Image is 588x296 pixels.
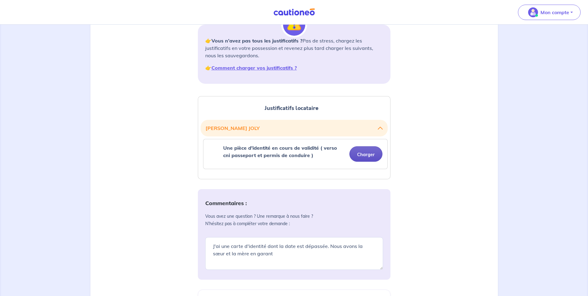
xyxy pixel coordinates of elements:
button: illu_account_valid_menu.svgMon compte [518,5,581,20]
strong: Une pièce d'identité en cours de validité ( verso cni passeport et permis de conduire ) [223,145,337,158]
p: 👉 Pas de stress, chargez les justificatifs en votre possession et revenez plus tard charger les s... [205,37,383,59]
strong: Vous n’avez pas tous les justificatifs ? [211,38,302,44]
img: Cautioneo [271,8,317,16]
p: 👉 [205,64,383,71]
button: Charger [349,146,382,162]
button: [PERSON_NAME] JOLY [206,122,383,134]
a: Comment charger vos justificatifs ? [211,65,297,71]
span: Justificatifs locataire [265,104,319,112]
div: categoryName: une-piece-didentite-en-cours-de-validite-verso-cni-passeport-et-permis-de-conduire,... [203,139,388,169]
textarea: J'ai une carte d'identité dont la date est dépassée. Nous avons la sœur et la mère en garant [205,237,383,270]
p: Vous avez une question ? Une remarque à nous faire ? N’hésitez pas à compléter votre demande : [205,213,383,227]
img: illu_account_valid_menu.svg [528,7,538,17]
img: illu_alert.svg [283,14,305,36]
p: Mon compte [540,9,569,16]
strong: Commentaires : [205,200,247,207]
